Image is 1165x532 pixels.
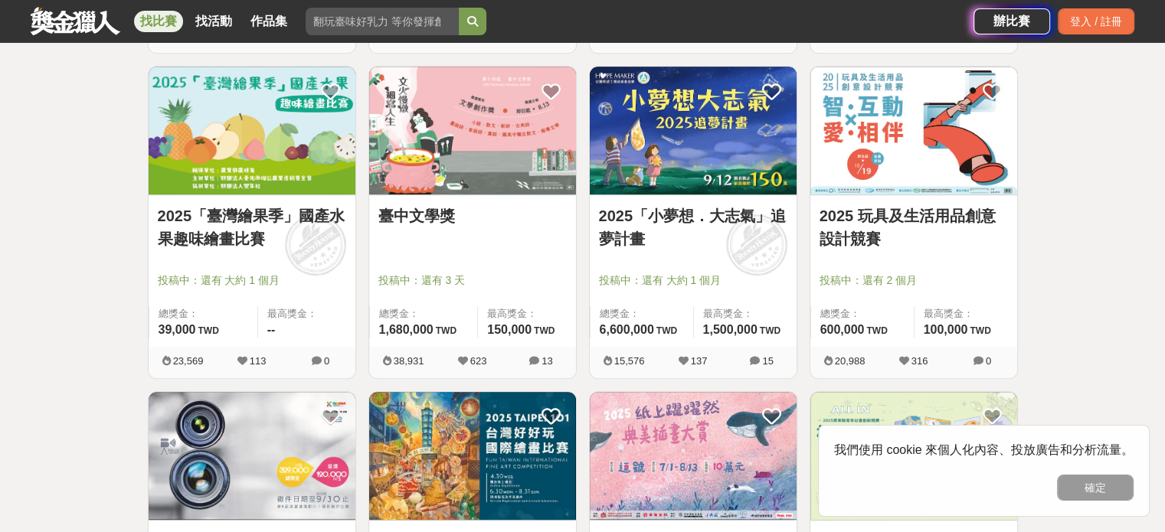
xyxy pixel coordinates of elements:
[703,323,758,336] span: 1,500,000
[534,325,555,336] span: TWD
[306,8,459,35] input: 翻玩臺味好乳力 等你發揮創意！
[762,355,773,367] span: 15
[379,323,434,336] span: 1,680,000
[810,67,1017,194] img: Cover Image
[324,355,329,367] span: 0
[189,11,238,32] a: 找活動
[760,325,780,336] span: TWD
[986,355,991,367] span: 0
[820,273,1008,289] span: 投稿中：還有 2 個月
[542,355,552,367] span: 13
[614,355,645,367] span: 15,576
[1057,475,1134,501] button: 確定
[590,67,797,194] img: Cover Image
[149,67,355,194] img: Cover Image
[911,355,928,367] span: 316
[378,204,567,227] a: 臺中文學獎
[866,325,887,336] span: TWD
[835,355,866,367] span: 20,988
[703,306,787,321] span: 最高獎金：
[158,273,346,289] span: 投稿中：還有 大約 1 個月
[267,323,276,336] span: --
[173,355,204,367] span: 23,569
[810,392,1017,521] a: Cover Image
[159,323,196,336] span: 39,000
[656,325,677,336] span: TWD
[974,8,1050,34] a: 辦比賽
[599,273,787,289] span: 投稿中：還有 大約 1 個月
[267,306,346,321] span: 最高獎金：
[158,204,346,250] a: 2025「臺灣繪果季」國產水果趣味繪畫比賽
[820,323,865,336] span: 600,000
[924,323,968,336] span: 100,000
[1058,8,1134,34] div: 登入 / 註冊
[470,355,487,367] span: 623
[159,306,248,321] span: 總獎金：
[149,392,355,520] img: Cover Image
[394,355,424,367] span: 38,931
[924,306,1008,321] span: 最高獎金：
[820,204,1008,250] a: 2025 玩具及生活用品創意設計競賽
[970,325,990,336] span: TWD
[820,306,905,321] span: 總獎金：
[149,392,355,521] a: Cover Image
[834,443,1134,456] span: 我們使用 cookie 來個人化內容、投放廣告和分析流量。
[600,323,654,336] span: 6,600,000
[250,355,267,367] span: 113
[487,306,566,321] span: 最高獎金：
[134,11,183,32] a: 找比賽
[369,392,576,520] img: Cover Image
[244,11,293,32] a: 作品集
[378,273,567,289] span: 投稿中：還有 3 天
[691,355,708,367] span: 137
[590,392,797,521] a: Cover Image
[369,67,576,194] img: Cover Image
[369,392,576,521] a: Cover Image
[590,392,797,520] img: Cover Image
[379,306,469,321] span: 總獎金：
[487,323,532,336] span: 150,000
[599,204,787,250] a: 2025「小夢想．大志氣」追夢計畫
[198,325,218,336] span: TWD
[600,306,684,321] span: 總獎金：
[810,392,1017,520] img: Cover Image
[436,325,457,336] span: TWD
